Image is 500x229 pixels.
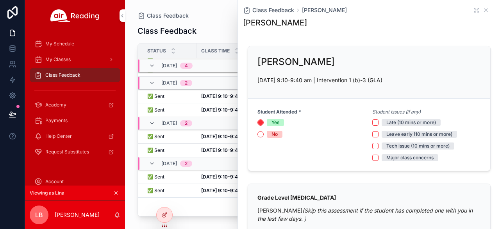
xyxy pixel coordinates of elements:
[257,206,481,223] p: [PERSON_NAME]
[257,56,335,68] h2: [PERSON_NAME]
[257,194,336,201] strong: Grade Level [MEDICAL_DATA]
[201,174,254,180] a: [DATE] 9:10-9:40 am
[147,188,164,194] span: ✅ Sent
[147,188,192,194] a: ✅ Sent
[30,129,120,143] a: Help Center
[372,109,421,115] em: Student Issues (if any)
[257,207,473,222] em: (Skip this assessment if the student has completed one with you in the last few days. )
[147,147,192,153] a: ✅ Sent
[161,160,177,167] span: [DATE]
[30,175,120,189] a: Account
[201,107,249,113] strong: [DATE] 9:10-9:40 am
[45,133,72,139] span: Help Center
[30,68,120,82] a: Class Feedback
[185,120,187,126] div: 2
[201,188,249,193] strong: [DATE] 9:10-9:40 am
[45,72,80,78] span: Class Feedback
[257,109,301,115] strong: Student Attended *
[201,133,249,139] strong: [DATE] 9:10-9:40 am
[147,174,164,180] span: ✅ Sent
[257,76,481,84] p: [DATE] 9:10-9:40 am | Intervention 1 (b)-3 (GLA)
[147,93,192,99] a: ✅ Sent
[50,9,100,22] img: App logo
[161,80,177,86] span: [DATE]
[386,119,436,126] div: Late (10 mins or more)
[147,12,189,20] span: Class Feedback
[185,80,187,86] div: 2
[55,211,100,219] p: [PERSON_NAME]
[386,142,450,150] div: Tech issue (10 mins or more)
[185,160,187,167] div: 2
[201,133,254,140] a: [DATE] 9:10-9:40 am
[386,131,452,138] div: Leave early (10 mins or more)
[201,147,249,153] strong: [DATE] 9:10-9:40 am
[45,117,68,124] span: Payments
[45,179,64,185] span: Account
[243,6,294,14] a: Class Feedback
[137,12,189,20] a: Class Feedback
[147,48,166,54] span: Status
[45,102,66,108] span: Academy
[45,41,74,47] span: My Schedule
[147,133,192,140] a: ✅ Sent
[161,120,177,126] span: [DATE]
[147,107,192,113] a: ✅ Sent
[271,119,279,126] div: Yes
[201,93,254,99] a: [DATE] 9:10-9:40 am
[30,98,120,112] a: Academy
[30,145,120,159] a: Request Substitutes
[201,174,249,180] strong: [DATE] 9:10-9:40 am
[147,133,164,140] span: ✅ Sent
[147,147,164,153] span: ✅ Sent
[386,154,434,161] div: Major class concerns
[201,147,254,153] a: [DATE] 9:10-9:40 am
[45,149,89,155] span: Request Substitutes
[30,37,120,51] a: My Schedule
[35,210,43,220] span: LB
[45,56,71,63] span: My Classes
[201,93,249,99] strong: [DATE] 9:10-9:40 am
[201,107,254,113] a: [DATE] 9:10-9:40 am
[185,63,188,69] div: 4
[25,31,125,186] div: scrollable content
[147,174,192,180] a: ✅ Sent
[201,188,254,194] a: [DATE] 9:10-9:40 am
[271,131,278,138] div: No
[30,114,120,128] a: Payments
[30,52,120,67] a: My Classes
[201,48,230,54] span: Class Time
[137,25,196,36] h1: Class Feedback
[302,6,347,14] a: [PERSON_NAME]
[161,63,177,69] span: [DATE]
[243,17,307,28] h1: [PERSON_NAME]
[30,190,64,196] span: Viewing as Lina
[147,107,164,113] span: ✅ Sent
[147,93,164,99] span: ✅ Sent
[252,6,294,14] span: Class Feedback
